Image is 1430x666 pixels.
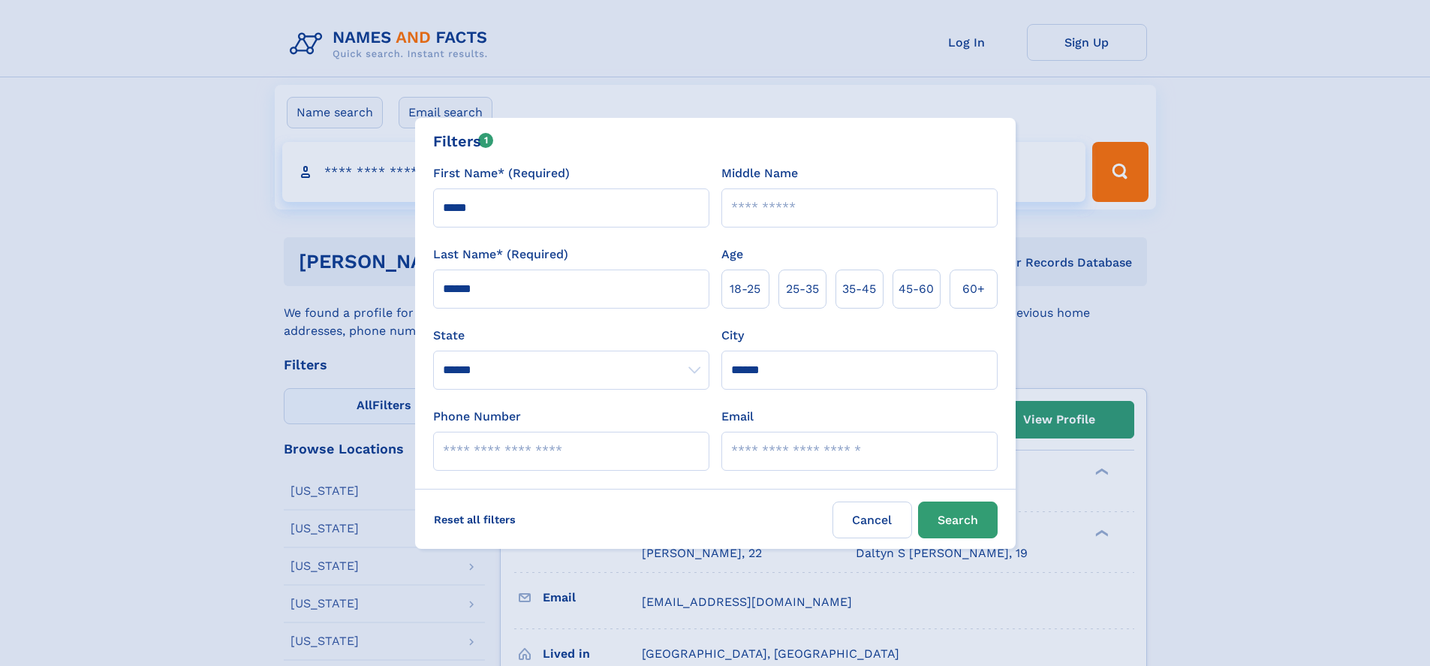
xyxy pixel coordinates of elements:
[721,246,743,264] label: Age
[918,502,998,538] button: Search
[433,246,568,264] label: Last Name* (Required)
[433,408,521,426] label: Phone Number
[433,164,570,182] label: First Name* (Required)
[433,130,494,152] div: Filters
[424,502,525,538] label: Reset all filters
[721,164,798,182] label: Middle Name
[433,327,709,345] label: State
[842,280,876,298] span: 35‑45
[832,502,912,538] label: Cancel
[899,280,934,298] span: 45‑60
[721,408,754,426] label: Email
[786,280,819,298] span: 25‑35
[730,280,760,298] span: 18‑25
[962,280,985,298] span: 60+
[721,327,744,345] label: City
